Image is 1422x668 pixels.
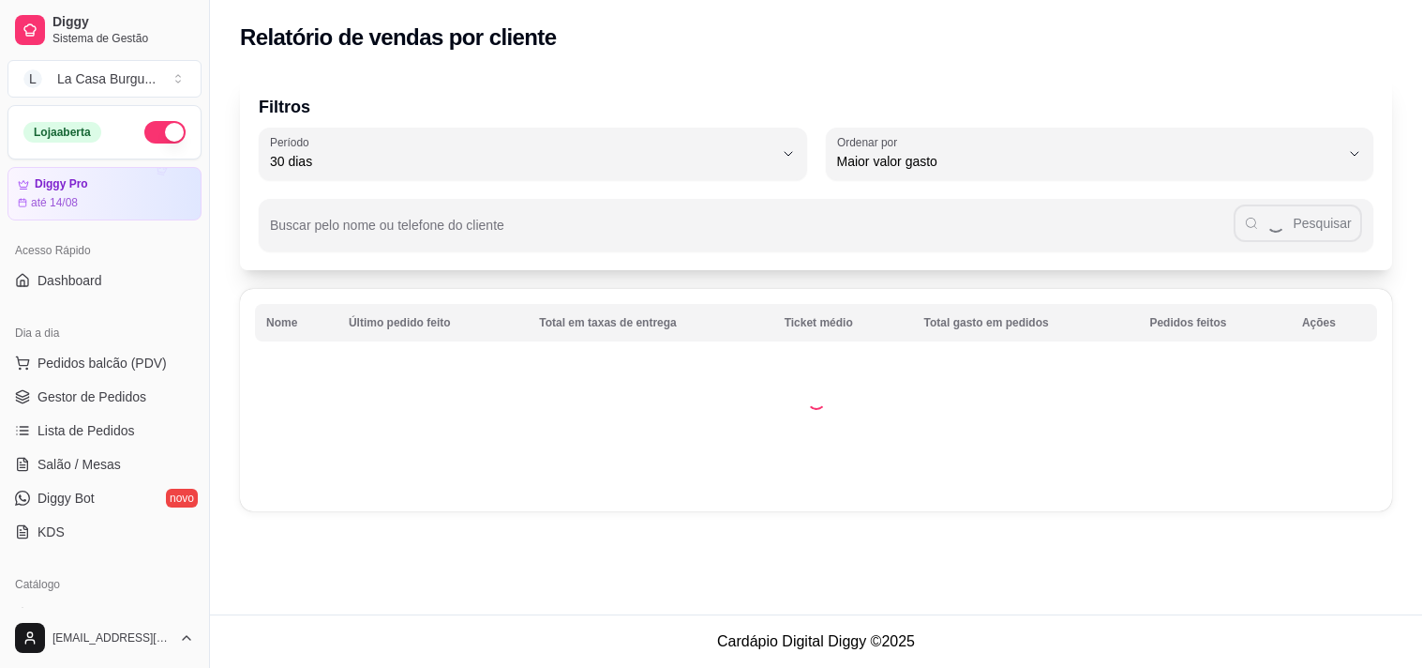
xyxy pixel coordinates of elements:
button: Período30 dias [259,128,807,180]
span: Pedidos balcão (PDV) [37,354,167,372]
footer: Cardápio Digital Diggy © 2025 [210,615,1422,668]
a: Lista de Pedidos [7,416,202,446]
span: Dashboard [37,271,102,290]
a: KDS [7,517,202,547]
a: Gestor de Pedidos [7,382,202,412]
div: Loja aberta [23,122,101,143]
span: Sistema de Gestão [52,31,194,46]
span: Maior valor gasto [837,152,1340,171]
div: Dia a dia [7,318,202,348]
span: Salão / Mesas [37,455,121,474]
label: Período [270,134,315,150]
button: Pedidos balcão (PDV) [7,348,202,378]
span: [EMAIL_ADDRESS][DOMAIN_NAME] [52,630,172,645]
article: até 14/08 [31,195,78,210]
div: Loading [807,391,826,410]
a: Diggy Proaté 14/08 [7,167,202,220]
label: Ordenar por [837,134,904,150]
span: 30 dias [270,152,773,171]
button: Ordenar porMaior valor gasto [826,128,1374,180]
a: Produtos [7,600,202,630]
button: Select a team [7,60,202,98]
button: Alterar Status [144,121,186,144]
div: Acesso Rápido [7,235,202,266]
input: Buscar pelo nome ou telefone do cliente [270,223,1234,242]
article: Diggy Pro [35,177,88,191]
span: Lista de Pedidos [37,421,135,440]
a: Diggy Botnovo [7,483,202,513]
span: Gestor de Pedidos [37,387,146,406]
a: DiggySistema de Gestão [7,8,202,53]
span: Produtos [37,605,90,624]
span: KDS [37,523,65,541]
span: Diggy Bot [37,489,95,508]
div: Catálogo [7,569,202,600]
div: La Casa Burgu ... [57,69,156,88]
p: Filtros [259,94,1373,120]
span: L [23,69,42,88]
span: Diggy [52,14,194,31]
h2: Relatório de vendas por cliente [240,23,557,53]
a: Salão / Mesas [7,449,202,479]
a: Dashboard [7,266,202,296]
button: [EMAIL_ADDRESS][DOMAIN_NAME] [7,615,202,660]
